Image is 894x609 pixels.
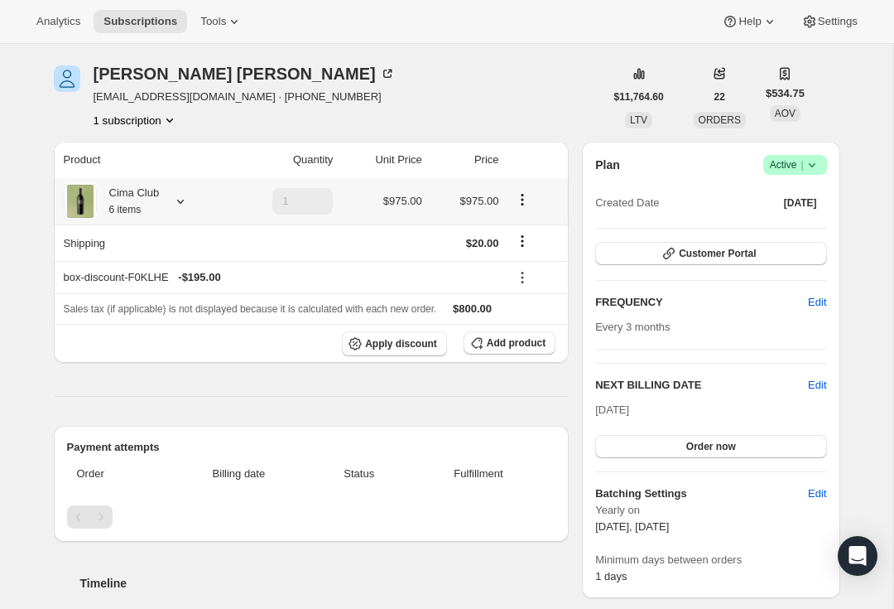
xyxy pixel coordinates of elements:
[808,377,826,394] button: Edit
[770,157,820,173] span: Active
[808,486,826,502] span: Edit
[464,331,555,355] button: Add product
[94,65,396,82] div: [PERSON_NAME] [PERSON_NAME]
[595,486,808,502] h6: Batching Settings
[94,10,187,33] button: Subscriptions
[190,10,252,33] button: Tools
[595,552,826,568] span: Minimum days between orders
[94,89,396,105] span: [EMAIL_ADDRESS][DOMAIN_NAME] · [PHONE_NUMBER]
[784,196,817,210] span: [DATE]
[67,505,556,529] nav: Pagination
[54,142,228,178] th: Product
[808,294,826,311] span: Edit
[595,157,620,173] h2: Plan
[487,336,546,350] span: Add product
[171,466,307,482] span: Billing date
[774,191,827,215] button: [DATE]
[791,10,868,33] button: Settings
[595,502,826,519] span: Yearly on
[595,321,670,333] span: Every 3 months
[317,466,401,482] span: Status
[64,303,437,315] span: Sales tax (if applicable) is not displayed because it is calculated with each new order.
[738,15,761,28] span: Help
[383,195,422,207] span: $975.00
[818,15,858,28] span: Settings
[67,456,166,492] th: Order
[595,435,826,458] button: Order now
[26,10,90,33] button: Analytics
[686,440,736,453] span: Order now
[595,195,659,211] span: Created Date
[838,536,877,576] div: Open Intercom Messenger
[595,570,627,582] span: 1 days
[453,302,492,315] span: $800.00
[103,15,177,28] span: Subscriptions
[595,294,808,311] h2: FREQUENCY
[54,65,80,92] span: Steve Chen
[604,85,674,109] button: $11,764.60
[411,466,546,482] span: Fulfillment
[427,142,504,178] th: Price
[228,142,339,178] th: Quantity
[704,85,735,109] button: 22
[80,575,570,592] h2: Timeline
[94,112,178,128] button: Product actions
[200,15,226,28] span: Tools
[509,232,536,250] button: Shipping actions
[699,114,741,126] span: ORDERS
[365,337,437,350] span: Apply discount
[775,108,795,119] span: AOV
[766,85,805,102] span: $534.75
[342,331,447,356] button: Apply discount
[798,481,836,507] button: Edit
[798,289,836,316] button: Edit
[595,520,669,533] span: [DATE], [DATE]
[800,158,803,172] span: |
[630,114,647,126] span: LTV
[595,377,808,394] h2: NEXT BILLING DATE
[97,185,160,218] div: Cima Club
[614,90,664,104] span: $11,764.60
[509,191,536,209] button: Product actions
[36,15,80,28] span: Analytics
[67,439,556,456] h2: Payment attempts
[595,404,629,416] span: [DATE]
[714,90,725,104] span: 22
[595,242,826,265] button: Customer Portal
[54,225,228,261] th: Shipping
[679,247,756,260] span: Customer Portal
[109,204,142,215] small: 6 items
[338,142,426,178] th: Unit Price
[460,195,499,207] span: $975.00
[712,10,787,33] button: Help
[466,237,499,249] span: $20.00
[64,269,499,286] div: box-discount-F0KLHE
[178,269,220,286] span: - $195.00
